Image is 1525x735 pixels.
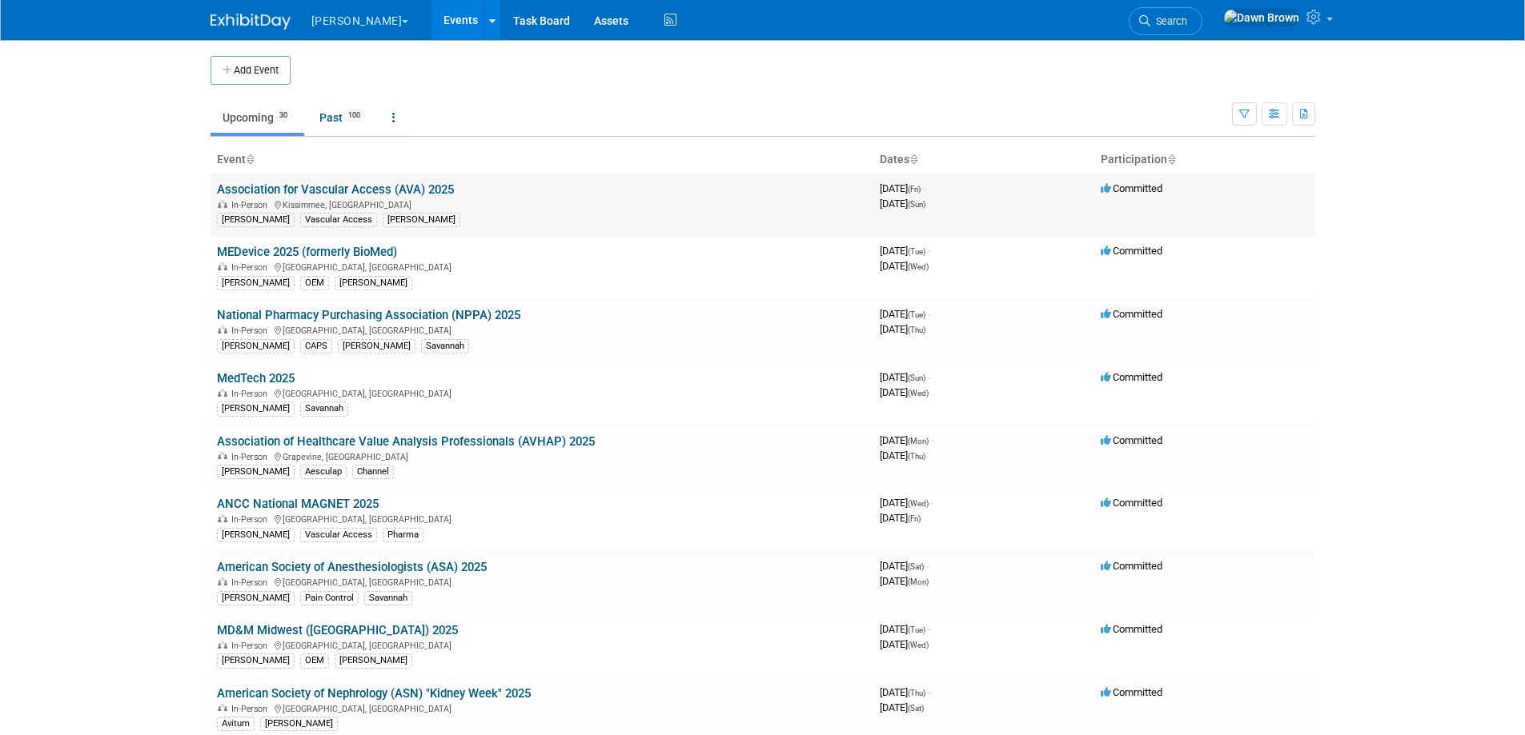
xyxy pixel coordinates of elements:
div: Avitum [217,717,255,731]
div: [PERSON_NAME] [335,276,412,290]
a: American Society of Nephrology (ASN) "Kidney Week" 2025 [217,686,531,701]
div: [PERSON_NAME] [217,401,295,416]
span: [DATE] [880,449,925,461]
span: - [928,623,930,635]
span: - [928,371,930,383]
span: - [923,182,925,194]
span: [DATE] [880,512,921,524]
div: [PERSON_NAME] [217,653,295,668]
div: OEM [300,276,329,290]
th: Event [211,146,873,174]
div: Channel [352,465,394,479]
span: Committed [1101,623,1162,635]
img: In-Person Event [218,577,227,585]
span: In-Person [231,514,272,525]
span: [DATE] [880,497,933,509]
div: [GEOGRAPHIC_DATA], [GEOGRAPHIC_DATA] [217,701,867,714]
div: [GEOGRAPHIC_DATA], [GEOGRAPHIC_DATA] [217,386,867,399]
a: Past100 [307,102,377,133]
span: - [928,308,930,320]
div: CAPS [300,339,332,354]
span: (Thu) [908,689,925,697]
span: (Fri) [908,514,921,523]
div: [PERSON_NAME] [217,213,295,227]
span: Committed [1101,308,1162,320]
img: In-Person Event [218,389,227,397]
span: (Fri) [908,185,921,194]
div: Savannah [364,591,412,605]
img: In-Person Event [218,262,227,270]
div: Grapevine, [GEOGRAPHIC_DATA] [217,449,867,462]
span: (Thu) [908,452,925,461]
span: Committed [1101,560,1162,572]
div: [PERSON_NAME] [338,339,415,354]
div: OEM [300,653,329,668]
div: [PERSON_NAME] [217,465,295,479]
span: Search [1150,15,1187,27]
span: Committed [1101,497,1162,509]
span: [DATE] [880,434,933,446]
div: Vascular Access [300,528,377,542]
span: Committed [1101,371,1162,383]
span: (Mon) [908,437,929,445]
img: In-Person Event [218,200,227,208]
th: Dates [873,146,1094,174]
span: - [928,686,930,698]
a: Upcoming30 [211,102,304,133]
div: [GEOGRAPHIC_DATA], [GEOGRAPHIC_DATA] [217,575,867,588]
a: MD&M Midwest ([GEOGRAPHIC_DATA]) 2025 [217,623,458,637]
a: American Society of Anesthesiologists (ASA) 2025 [217,560,487,574]
span: In-Person [231,704,272,714]
span: (Wed) [908,499,929,508]
div: Pain Control [300,591,359,605]
span: Committed [1101,434,1162,446]
span: [DATE] [880,371,930,383]
span: [DATE] [880,245,930,257]
span: (Wed) [908,389,929,397]
span: (Sun) [908,200,925,209]
span: In-Person [231,262,272,273]
span: (Tue) [908,247,925,256]
div: Savannah [421,339,469,354]
img: Dawn Brown [1223,9,1300,26]
a: Association of Healthcare Value Analysis Professionals (AVHAP) 2025 [217,434,595,449]
span: (Tue) [908,310,925,319]
div: [PERSON_NAME] [383,213,460,227]
span: [DATE] [880,638,929,650]
div: Kissimmee, [GEOGRAPHIC_DATA] [217,198,867,210]
span: [DATE] [880,323,925,335]
div: [PERSON_NAME] [217,339,295,354]
span: In-Person [231,326,272,336]
span: - [931,434,933,446]
span: (Tue) [908,625,925,634]
a: Search [1129,7,1202,35]
div: [PERSON_NAME] [260,717,338,731]
span: (Thu) [908,326,925,334]
span: (Sat) [908,704,924,713]
span: (Mon) [908,577,929,586]
span: [DATE] [880,701,924,713]
span: In-Person [231,641,272,651]
img: In-Person Event [218,704,227,712]
th: Participation [1094,146,1315,174]
span: - [926,560,929,572]
span: [DATE] [880,386,929,398]
span: [DATE] [880,308,930,320]
div: [PERSON_NAME] [217,528,295,542]
span: Committed [1101,245,1162,257]
span: [DATE] [880,686,930,698]
span: In-Person [231,452,272,462]
span: In-Person [231,577,272,588]
span: [DATE] [880,260,929,272]
div: Vascular Access [300,213,377,227]
a: Sort by Participation Type [1167,153,1175,166]
a: ANCC National MAGNET 2025 [217,497,379,511]
button: Add Event [211,56,291,85]
span: In-Person [231,389,272,399]
span: (Sun) [908,373,925,382]
div: [GEOGRAPHIC_DATA], [GEOGRAPHIC_DATA] [217,323,867,336]
span: [DATE] [880,575,929,587]
div: [GEOGRAPHIC_DATA], [GEOGRAPHIC_DATA] [217,260,867,273]
div: Aesculap [300,465,347,479]
span: [DATE] [880,560,929,572]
